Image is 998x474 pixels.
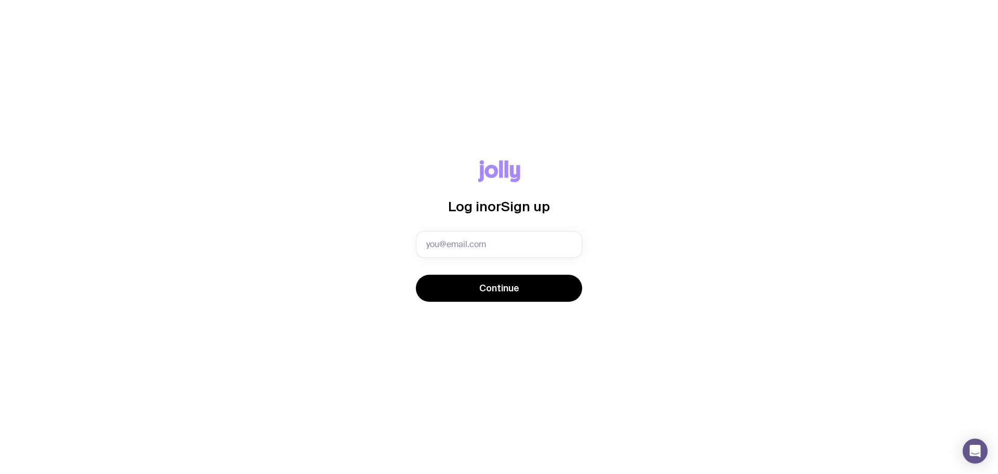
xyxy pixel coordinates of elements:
div: Open Intercom Messenger [963,439,988,464]
span: Continue [479,282,519,294]
span: Sign up [501,199,550,214]
button: Continue [416,275,582,302]
input: you@email.com [416,231,582,258]
span: or [488,199,501,214]
span: Log in [448,199,488,214]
